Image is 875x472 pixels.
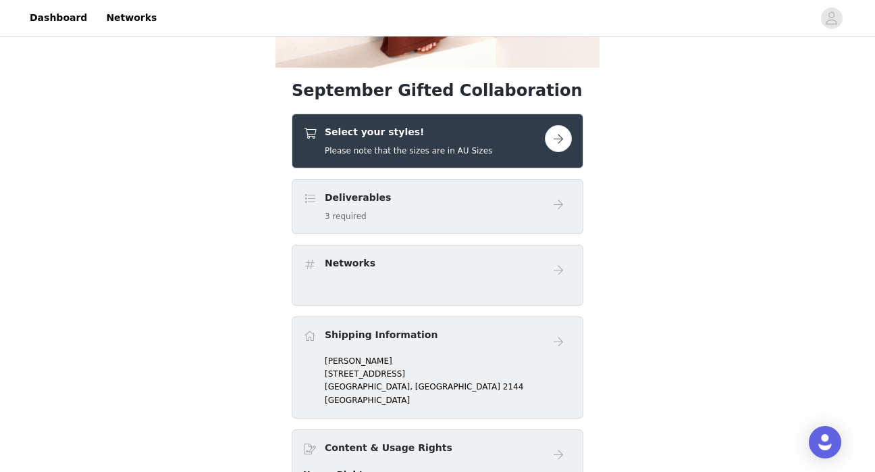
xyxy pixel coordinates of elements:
p: [GEOGRAPHIC_DATA] [325,394,572,406]
span: [GEOGRAPHIC_DATA], [325,382,413,392]
h5: 3 required [325,210,391,222]
h4: Deliverables [325,191,391,205]
h1: September Gifted Collaboration [292,78,583,103]
h4: Networks [325,256,375,270]
h4: Content & Usage Rights [325,441,452,455]
a: Dashboard [22,3,95,33]
div: Networks [292,245,583,306]
a: Networks [98,3,165,33]
div: Shipping Information [292,316,583,419]
div: Deliverables [292,179,583,234]
span: [GEOGRAPHIC_DATA] [415,382,500,392]
div: Select your styles! [292,114,583,168]
span: 2144 [503,382,524,392]
h4: Select your styles! [325,125,492,139]
h5: Please note that the sizes are in AU Sizes [325,145,492,157]
h4: Shipping Information [325,328,437,342]
p: [PERSON_NAME] [325,355,572,367]
p: [STREET_ADDRESS] [325,368,572,380]
div: avatar [825,7,838,29]
div: Open Intercom Messenger [809,426,841,458]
